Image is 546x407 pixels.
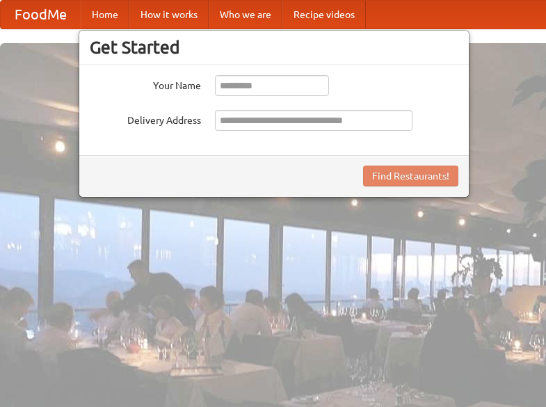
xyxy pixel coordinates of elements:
[90,75,201,93] label: Your Name
[363,166,458,186] button: Find Restaurants!
[209,1,282,29] a: Who we are
[81,1,129,29] a: Home
[129,1,209,29] a: How it works
[1,1,81,29] a: FoodMe
[90,37,458,58] h3: Get Started
[90,110,201,127] label: Delivery Address
[282,1,366,29] a: Recipe videos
